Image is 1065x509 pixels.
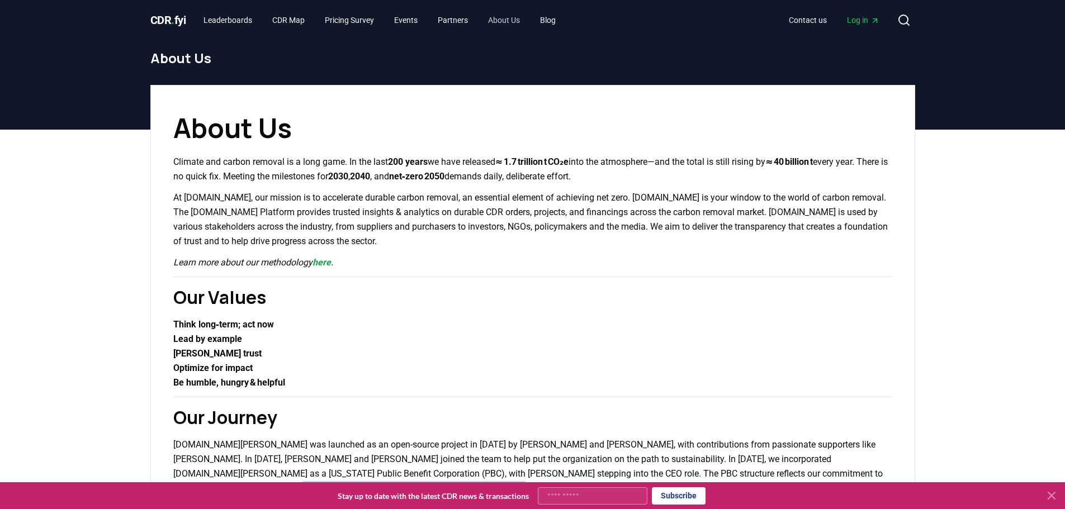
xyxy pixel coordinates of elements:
[173,363,253,373] strong: Optimize for impact
[150,49,915,67] h1: About Us
[173,319,274,330] strong: Think long‑term; act now
[173,191,892,249] p: At [DOMAIN_NAME], our mission is to accelerate durable carbon removal, an essential element of ac...
[195,10,261,30] a: Leaderboards
[838,10,888,30] a: Log in
[150,12,186,28] a: CDR.fyi
[847,15,879,26] span: Log in
[389,171,445,182] strong: net‑zero 2050
[316,10,383,30] a: Pricing Survey
[263,10,314,30] a: CDR Map
[173,284,892,311] h2: Our Values
[313,257,331,268] a: here
[173,437,892,496] p: [DOMAIN_NAME][PERSON_NAME] was launched as an open-source project in [DATE] by [PERSON_NAME] and ...
[350,171,370,182] strong: 2040
[150,13,186,27] span: CDR fyi
[328,171,348,182] strong: 2030
[479,10,529,30] a: About Us
[173,404,892,431] h2: Our Journey
[173,257,333,268] em: Learn more about our methodology .
[173,377,285,388] strong: Be humble, hungry & helpful
[388,156,428,167] strong: 200 years
[385,10,427,30] a: Events
[429,10,477,30] a: Partners
[171,13,174,27] span: .
[495,156,569,167] strong: ≈ 1.7 trillion t CO₂e
[173,108,892,148] h1: About Us
[780,10,836,30] a: Contact us
[173,155,892,184] p: Climate and carbon removal is a long game. In the last we have released into the atmosphere—and t...
[531,10,565,30] a: Blog
[173,334,242,344] strong: Lead by example
[173,348,262,359] strong: [PERSON_NAME] trust
[780,10,888,30] nav: Main
[195,10,565,30] nav: Main
[765,156,813,167] strong: ≈ 40 billion t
